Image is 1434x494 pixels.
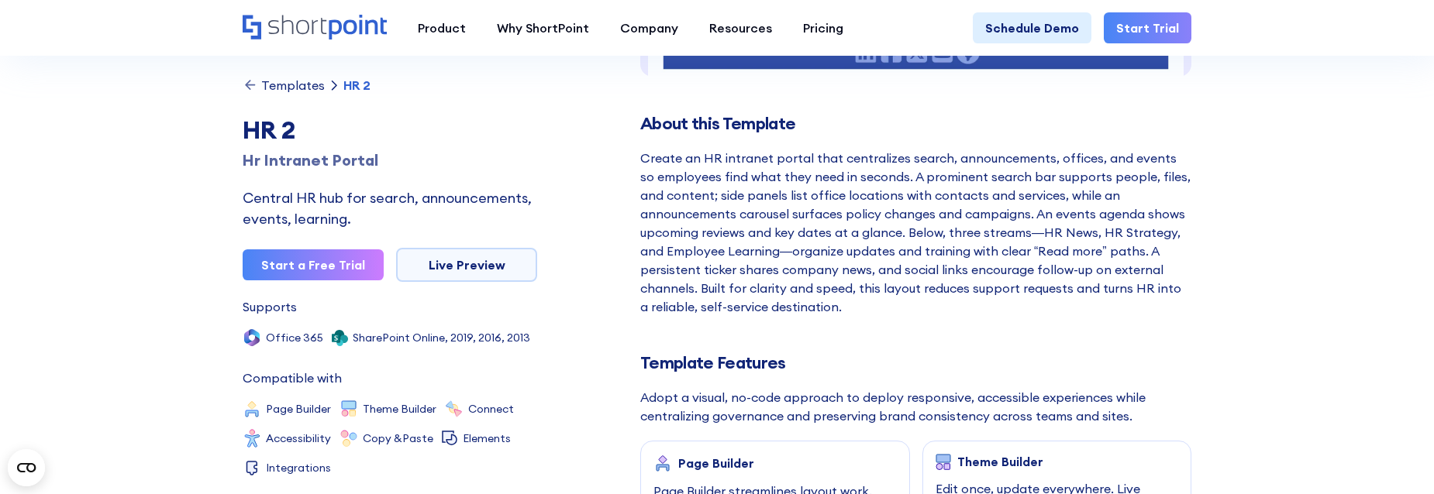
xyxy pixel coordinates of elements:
button: Open CMP widget [8,449,45,486]
a: Start a Free Trial [243,249,384,280]
a: Templates [243,77,325,93]
a: Live Preview [396,248,537,282]
a: Home [243,15,387,41]
div: Office 365 [266,332,323,343]
div: Page Builder [266,403,331,414]
div: Pricing [803,19,843,37]
a: Pricing [788,12,859,43]
div: Compatible with [243,372,342,384]
div: Hr Intranet Portal [243,149,537,172]
a: Company [605,12,694,43]
div: HR 2 [343,79,371,91]
a: Start Trial [1104,12,1191,43]
h2: Template Features [640,353,1191,372]
div: Adopt a visual, no-code approach to deploy responsive, accessible experiences while centralizing ... [640,388,1191,425]
a: Resources [694,12,788,43]
div: Central HR hub for search, announcements, events, learning. [243,187,537,229]
div: Company [620,19,678,37]
div: Product [418,19,466,37]
div: Supports [243,300,297,313]
a: Why ShortPoint [481,12,605,43]
div: Why ShortPoint [497,19,589,37]
div: Elements [463,433,511,444]
div: Connect [468,403,514,414]
div: Theme Builder [957,455,1043,468]
div: SharePoint Online, 2019, 2016, 2013 [353,332,530,343]
div: Resources [709,19,772,37]
div: Accessibility [266,433,331,444]
div: HR 2 [243,111,537,149]
div: Copy &Paste [363,433,433,444]
a: Product [402,12,481,43]
iframe: Chat Widget [1356,420,1434,494]
div: Theme Builder [363,403,436,414]
div: Templates [261,79,325,91]
div: Integrations [266,462,331,473]
div: Create an HR intranet portal that centralizes search, announcements, offices, and events so emplo... [640,149,1191,316]
div: Page Builder [678,456,754,470]
a: Schedule Demo [973,12,1091,43]
h2: About this Template [640,114,1191,133]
